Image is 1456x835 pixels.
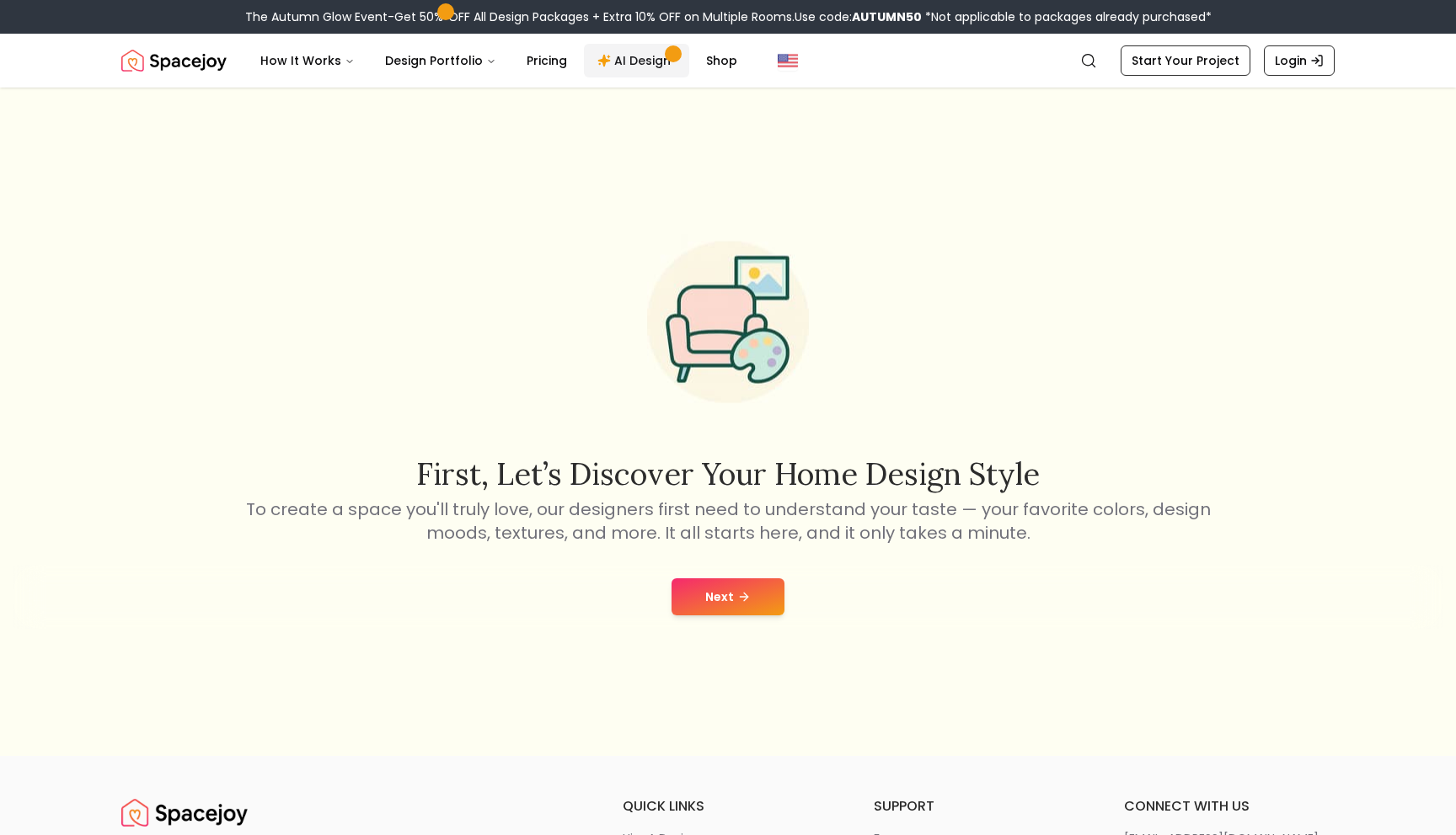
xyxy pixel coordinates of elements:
[778,51,798,71] img: United States
[245,8,1212,25] div: The Autumn Glow Event-Get 50% OFF All Design Packages + Extra 10% OFF on Multiple Rooms.
[247,44,751,77] nav: Main
[1264,45,1335,76] a: Login
[1121,45,1250,76] a: Start Your Project
[121,44,227,77] a: Spacejoy
[1124,796,1335,816] h6: connect with us
[513,44,581,77] a: Pricing
[247,44,368,77] button: How It Works
[693,44,751,77] a: Shop
[121,44,227,77] img: Spacejoy Logo
[121,34,1335,88] nav: Global
[121,796,248,830] img: Spacejoy Logo
[852,8,922,25] b: AUTUMN50
[795,8,922,25] span: Use code:
[874,796,1084,816] h6: support
[620,214,836,429] img: Start Style Quiz Illustration
[922,8,1212,25] span: *Not applicable to packages already purchased*
[584,44,689,77] a: AI Design
[623,796,833,816] h6: quick links
[672,578,784,615] button: Next
[243,457,1213,491] h2: First, let’s discover your home design style
[243,497,1213,545] p: To create a space you'll truly love, our designers first need to understand your taste — your fav...
[372,44,510,77] button: Design Portfolio
[121,796,248,830] a: Spacejoy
